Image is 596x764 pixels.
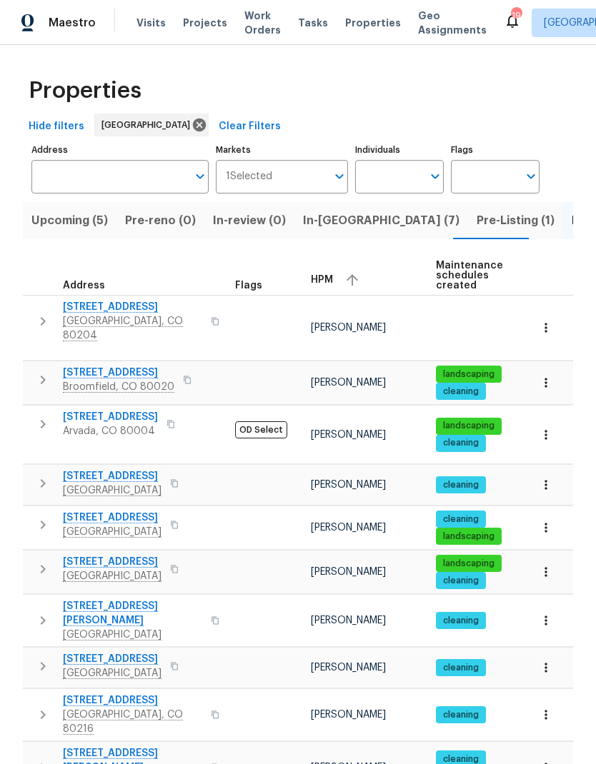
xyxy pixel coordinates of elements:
[29,84,141,98] span: Properties
[183,16,227,30] span: Projects
[311,480,386,490] span: [PERSON_NAME]
[418,9,487,37] span: Geo Assignments
[436,261,503,291] span: Maintenance schedules created
[451,146,540,154] label: Flags
[311,323,386,333] span: [PERSON_NAME]
[477,211,555,231] span: Pre-Listing (1)
[511,9,521,23] div: 19
[235,421,287,438] span: OD Select
[437,420,500,432] span: landscaping
[219,118,281,136] span: Clear Filters
[437,615,485,627] span: cleaning
[437,531,500,543] span: landscaping
[213,211,286,231] span: In-review (0)
[311,430,386,440] span: [PERSON_NAME]
[425,166,445,186] button: Open
[311,663,386,673] span: [PERSON_NAME]
[23,114,90,140] button: Hide filters
[235,281,262,291] span: Flags
[437,662,485,674] span: cleaning
[303,211,460,231] span: In-[GEOGRAPHIC_DATA] (7)
[213,114,287,140] button: Clear Filters
[311,710,386,720] span: [PERSON_NAME]
[31,146,209,154] label: Address
[437,558,500,570] span: landscaping
[437,437,485,449] span: cleaning
[226,171,272,183] span: 1 Selected
[437,368,500,381] span: landscaping
[437,479,485,491] span: cleaning
[63,281,105,291] span: Address
[190,166,210,186] button: Open
[311,567,386,577] span: [PERSON_NAME]
[244,9,281,37] span: Work Orders
[437,386,485,398] span: cleaning
[521,166,541,186] button: Open
[29,118,84,136] span: Hide filters
[311,378,386,388] span: [PERSON_NAME]
[355,146,444,154] label: Individuals
[437,513,485,526] span: cleaning
[136,16,166,30] span: Visits
[216,146,349,154] label: Markets
[49,16,96,30] span: Maestro
[63,410,158,424] span: [STREET_ADDRESS]
[311,523,386,533] span: [PERSON_NAME]
[345,16,401,30] span: Properties
[437,709,485,721] span: cleaning
[311,615,386,625] span: [PERSON_NAME]
[329,166,349,186] button: Open
[63,424,158,438] span: Arvada, CO 80004
[101,118,196,132] span: [GEOGRAPHIC_DATA]
[125,211,196,231] span: Pre-reno (0)
[94,114,209,136] div: [GEOGRAPHIC_DATA]
[311,275,333,285] span: HPM
[298,18,328,28] span: Tasks
[31,211,108,231] span: Upcoming (5)
[437,575,485,587] span: cleaning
